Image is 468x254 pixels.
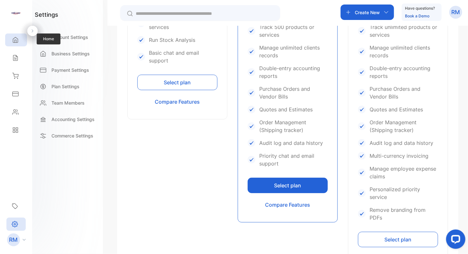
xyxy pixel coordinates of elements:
a: Accounting Settings [35,113,100,126]
h1: settings [35,10,58,19]
a: Plan Settings [35,80,100,93]
p: Basic chat and email support [149,49,217,64]
button: Select plan [248,178,328,193]
p: Quotes and Estimates [259,106,313,113]
p: Order Management (Shipping tracker) [259,118,328,134]
p: Double-entry accounting reports [259,64,328,80]
p: Manage unlimited clients records [259,44,328,59]
iframe: LiveChat chat widget [441,227,468,254]
button: Select plan [358,232,438,247]
p: Team Members [51,99,85,106]
p: Account Settings [51,34,88,41]
p: RM [9,236,18,244]
p: Quotes and Estimates [370,106,423,113]
p: Business Settings [51,50,90,57]
p: Purchase Orders and Vendor Bills [259,85,328,100]
a: Team Members [35,96,100,109]
button: Create New [341,5,394,20]
p: Create New [355,9,380,16]
button: RM [449,5,462,20]
button: Select plan [137,75,217,90]
p: Priority chat and email support [259,152,328,167]
img: logo [11,8,21,18]
p: Purchase Orders and Vendor Bills [370,85,438,100]
p: Track 500 products or services [259,23,328,39]
p: Personalized priority service [370,185,438,201]
a: Payment Settings [35,63,100,77]
p: Track unlimited products or services [370,23,438,39]
a: Commerce Settings [35,129,100,142]
p: Audit log and data history [370,139,433,147]
span: Home [37,33,60,44]
p: RM [452,8,460,16]
p: Have questions? [405,5,435,12]
p: Accounting Settings [51,116,95,123]
p: Run Stock Analysis [149,36,195,44]
a: Business Settings [35,47,100,60]
p: Manage employee expense claims [370,165,438,180]
a: Account Settings [35,31,100,44]
a: Book a Demo [405,14,429,18]
button: Compare Features [137,94,217,109]
p: Commerce Settings [51,132,93,139]
button: Compare Features [248,197,328,212]
p: Double-entry accounting reports [370,64,438,80]
p: Audit log and data history [259,139,323,147]
p: Order Management (Shipping tracker) [370,118,438,134]
p: Remove branding from PDFs [370,206,438,221]
p: Manage unlimited clients records [370,44,438,59]
p: Payment Settings [51,67,89,73]
p: Plan Settings [51,83,79,90]
p: Multi-currency invoicing [370,152,428,160]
